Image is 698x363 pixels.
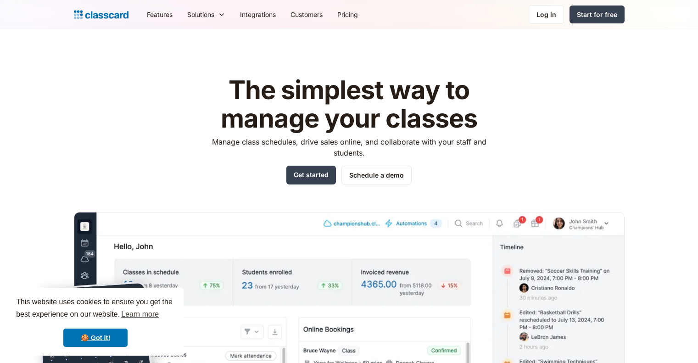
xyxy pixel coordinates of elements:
[16,296,175,321] span: This website uses cookies to ensure you get the best experience on our website.
[330,4,365,25] a: Pricing
[74,8,128,21] a: home
[7,288,184,356] div: cookieconsent
[233,4,283,25] a: Integrations
[341,166,412,184] a: Schedule a demo
[577,10,617,19] div: Start for free
[203,136,495,158] p: Manage class schedules, drive sales online, and collaborate with your staff and students.
[180,4,233,25] div: Solutions
[203,76,495,133] h1: The simplest way to manage your classes
[283,4,330,25] a: Customers
[63,329,128,347] a: dismiss cookie message
[140,4,180,25] a: Features
[286,166,336,184] a: Get started
[529,5,564,24] a: Log in
[570,6,625,23] a: Start for free
[536,10,556,19] div: Log in
[187,10,214,19] div: Solutions
[120,307,160,321] a: learn more about cookies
